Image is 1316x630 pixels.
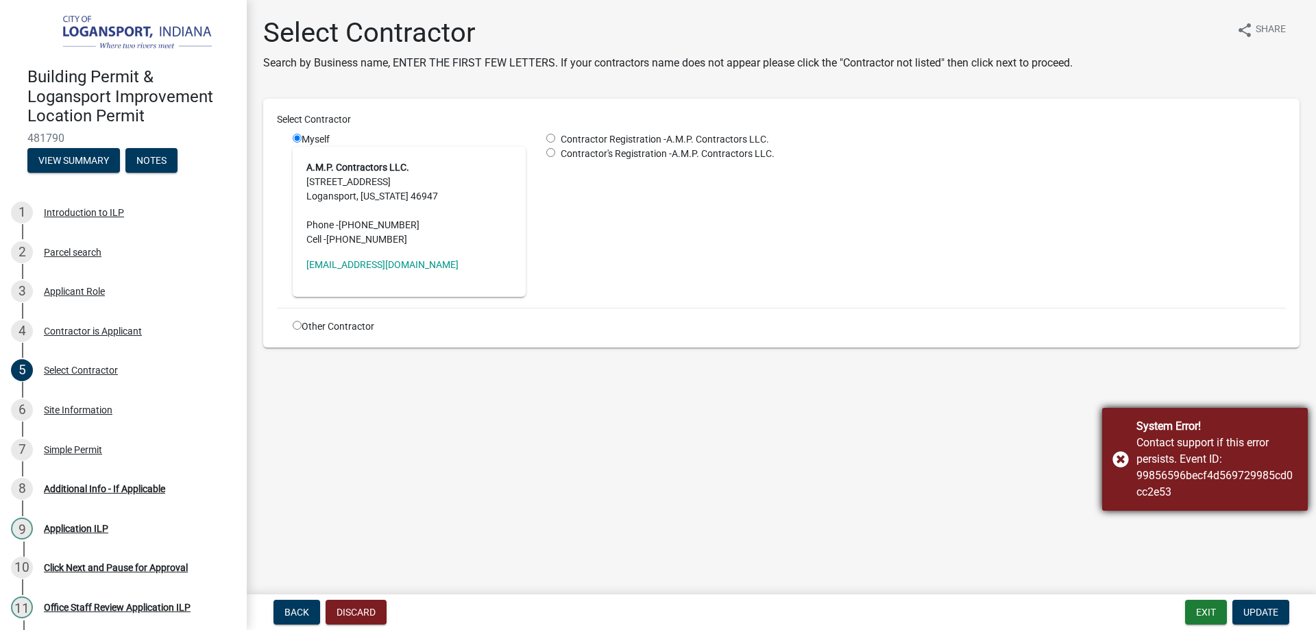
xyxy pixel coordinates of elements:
div: Contractor is Applicant [44,326,142,336]
div: Other Contractor [282,319,536,334]
div: 2 [11,241,33,263]
span: Share [1256,22,1286,38]
button: View Summary [27,148,120,173]
div: Application ILP [44,524,108,533]
wm-modal-confirm: Notes [125,156,178,167]
div: 9 [11,518,33,540]
div: 6 [11,399,33,421]
abbr: Phone - [306,219,339,230]
div: Applicant Role [44,287,105,296]
div: Office Staff Review Application ILP [44,603,191,612]
span: [PHONE_NUMBER] [326,234,407,245]
button: Discard [326,600,387,625]
a: [EMAIL_ADDRESS][DOMAIN_NAME] [306,259,459,270]
div: Select Contractor [44,365,118,375]
button: Notes [125,148,178,173]
div: System Error! [1136,418,1297,435]
img: City of Logansport, Indiana [27,14,225,53]
div: Myself [293,132,526,297]
p: Search by Business name, ENTER THE FIRST FEW LETTERS. If your contractors name does not appear pl... [263,55,1073,71]
div: 1 [11,202,33,223]
h1: Select Contractor [263,16,1073,49]
div: Parcel search [44,247,101,257]
div: A.M.P. Contractors LLC. [536,132,1296,147]
wm-modal-confirm: Summary [27,156,120,167]
h4: Building Permit & Logansport Improvement Location Permit [27,67,236,126]
div: 10 [11,557,33,579]
div: 11 [11,596,33,618]
address: [STREET_ADDRESS] Logansport, [US_STATE] 46947 [306,160,512,247]
div: 4 [11,320,33,342]
div: 5 [11,359,33,381]
div: 7 [11,439,33,461]
div: Introduction to ILP [44,208,124,217]
strong: A.M.P. Contractors LLC. [306,162,409,173]
div: Select Contractor [267,112,1296,127]
div: 3 [11,280,33,302]
span: [PHONE_NUMBER] [339,219,419,230]
div: Site Information [44,405,112,415]
div: Contact support if this error persists. Event ID: 99856596becf4d569729985cd0cc2e53 [1136,435,1297,500]
span: 481790 [27,132,219,145]
div: 8 [11,478,33,500]
div: Simple Permit [44,445,102,455]
div: Click Next and Pause for Approval [44,563,188,572]
span: Back [284,607,309,618]
i: share [1236,22,1253,38]
div: A.M.P. Contractors LLC. [536,147,1296,161]
button: shareShare [1226,16,1297,43]
button: Back [273,600,320,625]
span: Contractor Registration - [555,134,666,145]
div: Additional Info - If Applicable [44,484,165,494]
span: Contractor's Registration - [555,148,672,159]
abbr: Cell - [306,234,326,245]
